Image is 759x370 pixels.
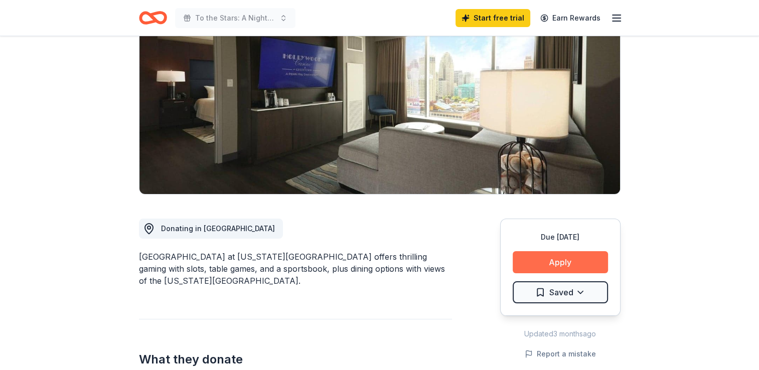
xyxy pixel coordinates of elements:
[139,3,620,194] img: Image for Hollywood Casino at Kansas Speedway
[513,251,608,273] button: Apply
[513,231,608,243] div: Due [DATE]
[513,281,608,303] button: Saved
[161,224,275,233] span: Donating in [GEOGRAPHIC_DATA]
[139,351,452,367] h2: What they donate
[139,251,452,287] div: [GEOGRAPHIC_DATA] at [US_STATE][GEOGRAPHIC_DATA] offers thrilling gaming with slots, table games,...
[139,6,167,30] a: Home
[525,348,596,360] button: Report a mistake
[534,9,606,27] a: Earn Rewards
[500,328,621,340] div: Updated 3 months ago
[549,286,573,299] span: Saved
[195,12,275,24] span: To the Stars: A Night for Children Gala
[456,9,530,27] a: Start free trial
[175,8,295,28] button: To the Stars: A Night for Children Gala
